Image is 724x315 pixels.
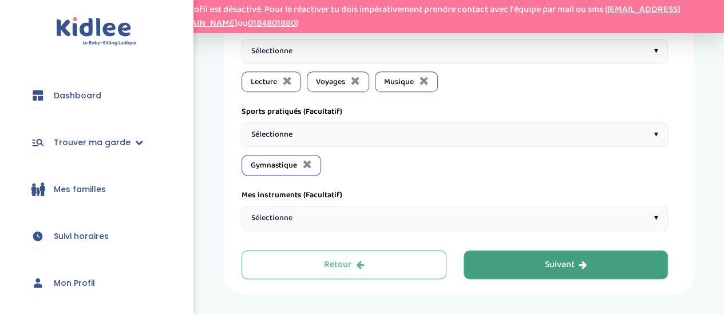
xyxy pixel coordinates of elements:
button: Retour [242,250,446,279]
label: Sports pratiqués (Facultatif) [242,106,342,118]
span: Mon Profil [54,277,95,289]
a: Suivi horaires [17,216,176,257]
a: Mes familles [17,169,176,210]
p: Ton profil est désactivé. Pour le réactiver tu dois impérativement prendre contact avec l'équipe ... [169,3,718,30]
button: Suivant [464,250,668,279]
span: Suivi horaires [54,230,109,242]
span: Voyages [316,76,345,88]
span: Lecture [251,76,277,88]
a: 0184801880 [248,16,296,30]
span: Musique [384,76,414,88]
a: Mon Profil [17,262,176,304]
label: Mes instruments (Facultatif) [242,189,342,201]
span: Gymnastique [251,160,297,172]
span: Dashboard [54,90,101,102]
span: ▾ [654,212,658,224]
a: Trouver ma garde [17,122,176,163]
span: Sélectionne [251,45,292,57]
div: Retour [324,258,364,272]
a: Dashboard [17,75,176,116]
span: Sélectionne [251,212,292,224]
span: Sélectionne [251,129,292,141]
span: ▾ [654,45,658,57]
span: Trouver ma garde [54,137,130,149]
img: logo.svg [56,17,137,46]
span: ▾ [654,129,658,141]
div: Suivant [544,258,587,272]
span: Mes familles [54,184,106,196]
